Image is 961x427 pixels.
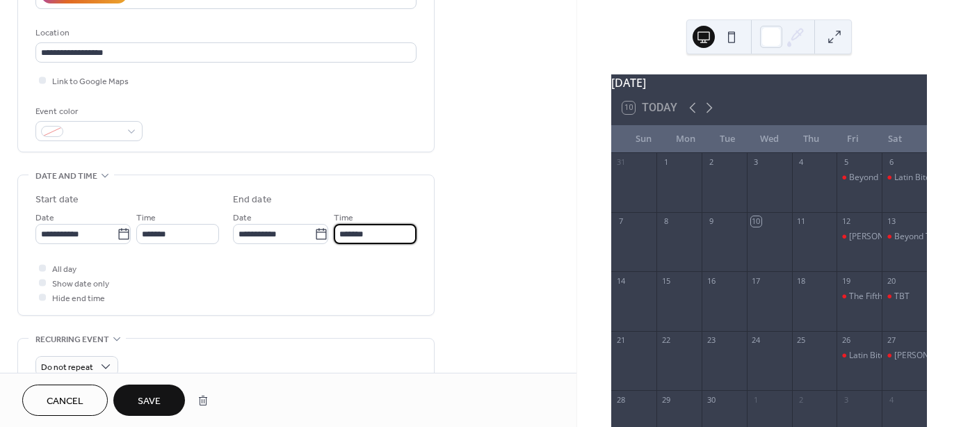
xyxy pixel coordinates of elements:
[52,74,129,89] span: Link to Google Maps
[832,125,873,153] div: Fri
[622,125,664,153] div: Sun
[615,157,626,168] div: 31
[796,275,807,286] div: 18
[706,157,716,168] div: 2
[35,26,414,40] div: Location
[837,291,882,303] div: The Fifth Taste
[52,277,109,291] span: Show date only
[849,231,933,243] div: [PERSON_NAME] Eats
[882,350,927,362] div: Willie Dogs (Octoberfest)
[113,385,185,416] button: Save
[138,394,161,409] span: Save
[886,394,896,405] div: 4
[233,193,272,207] div: End date
[751,335,761,346] div: 24
[837,350,882,362] div: Latin Bites
[882,291,927,303] div: TBT
[661,216,671,227] div: 8
[661,394,671,405] div: 29
[894,291,910,303] div: TBT
[35,332,109,347] span: Recurring event
[790,125,832,153] div: Thu
[615,394,626,405] div: 28
[837,172,882,184] div: Beyond The Lumpia Spot
[35,169,97,184] span: Date and time
[882,231,927,243] div: Beyond The Lumpia Spot
[849,291,906,303] div: The Fifth Taste
[706,394,716,405] div: 30
[882,172,927,184] div: Latin Bites
[751,216,761,227] div: 10
[35,211,54,225] span: Date
[661,275,671,286] div: 15
[837,231,882,243] div: Shaara Hala Eats
[841,216,851,227] div: 12
[841,394,851,405] div: 3
[664,125,706,153] div: Mon
[706,335,716,346] div: 23
[661,335,671,346] div: 22
[47,394,83,409] span: Cancel
[751,157,761,168] div: 3
[706,275,716,286] div: 16
[52,262,76,277] span: All day
[886,335,896,346] div: 27
[706,125,748,153] div: Tue
[849,350,889,362] div: Latin Bites
[796,216,807,227] div: 11
[706,216,716,227] div: 9
[841,335,851,346] div: 26
[136,211,156,225] span: Time
[796,394,807,405] div: 2
[615,335,626,346] div: 21
[849,172,945,184] div: Beyond The Lumpia Spot
[748,125,790,153] div: Wed
[661,157,671,168] div: 1
[894,172,935,184] div: Latin Bites
[886,157,896,168] div: 6
[615,216,626,227] div: 7
[841,157,851,168] div: 5
[886,216,896,227] div: 13
[22,385,108,416] button: Cancel
[35,193,79,207] div: Start date
[751,275,761,286] div: 17
[751,394,761,405] div: 1
[615,275,626,286] div: 14
[611,74,927,91] div: [DATE]
[35,104,140,119] div: Event color
[841,275,851,286] div: 19
[52,291,105,306] span: Hide end time
[41,360,93,376] span: Do not repeat
[796,157,807,168] div: 4
[796,335,807,346] div: 25
[334,211,353,225] span: Time
[874,125,916,153] div: Sat
[233,211,252,225] span: Date
[886,275,896,286] div: 20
